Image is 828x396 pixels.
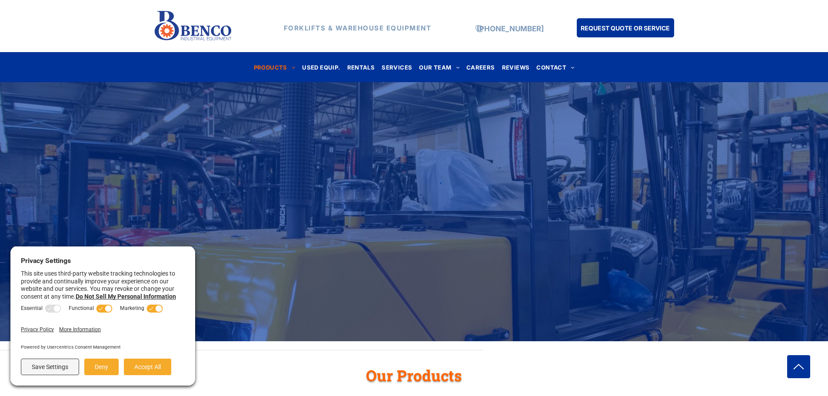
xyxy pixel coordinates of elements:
a: OUR TEAM [416,61,463,73]
a: CAREERS [463,61,499,73]
a: PRODUCTS [250,61,299,73]
a: RENTALS [344,61,379,73]
a: USED EQUIP. [299,61,343,73]
a: [PHONE_NUMBER] [477,24,544,33]
a: REVIEWS [499,61,533,73]
strong: FORKLIFTS & WAREHOUSE EQUIPMENT [284,24,432,32]
a: REQUEST QUOTE OR SERVICE [577,18,674,37]
span: Our Products [366,365,462,385]
a: SERVICES [378,61,416,73]
span: REQUEST QUOTE OR SERVICE [581,20,670,36]
a: CONTACT [533,61,578,73]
